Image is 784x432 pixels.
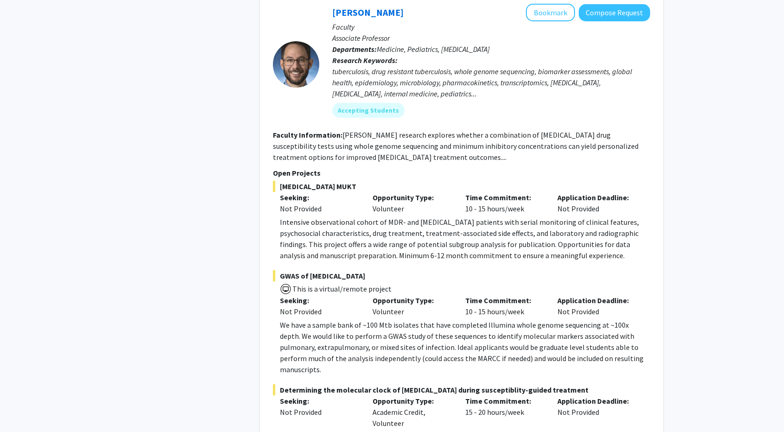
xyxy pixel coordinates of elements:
p: Time Commitment: [465,295,544,306]
button: Compose Request to Jeffrey Tornheim [579,4,650,21]
span: Determining the molecular clock of [MEDICAL_DATA] during susceptiblity-guided treatment [273,384,650,395]
div: tuberculosis, drug resistant tuberculosis, whole genome sequencing, biomarker assessments, global... [332,66,650,99]
b: Research Keywords: [332,56,398,65]
div: Not Provided [550,295,643,317]
p: Seeking: [280,295,359,306]
b: Departments: [332,44,377,54]
button: Add Jeffrey Tornheim to Bookmarks [526,4,575,21]
mat-chip: Accepting Students [332,103,405,118]
p: Application Deadline: [557,295,636,306]
div: Not Provided [280,306,359,317]
div: 15 - 20 hours/week [458,395,551,429]
b: Faculty Information: [273,130,342,140]
p: Time Commitment: [465,395,544,407]
p: Opportunity Type: [373,192,451,203]
p: Opportunity Type: [373,395,451,407]
p: Intensive observational cohort of MDR- and [MEDICAL_DATA] patients with serial monitoring of clin... [280,216,650,261]
div: 10 - 15 hours/week [458,295,551,317]
span: GWAS of [MEDICAL_DATA] [273,270,650,281]
div: Academic Credit, Volunteer [366,395,458,429]
span: [MEDICAL_DATA] MUKT [273,181,650,192]
div: Volunteer [366,295,458,317]
p: Time Commitment: [465,192,544,203]
div: Volunteer [366,192,458,214]
p: Seeking: [280,395,359,407]
p: We have a sample bank of ~100 Mtb isolates that have completed Illumina whole genome sequencing a... [280,319,650,375]
p: Associate Professor [332,32,650,44]
p: Application Deadline: [557,192,636,203]
p: Application Deadline: [557,395,636,407]
p: Open Projects [273,167,650,178]
span: Medicine, Pediatrics, [MEDICAL_DATA] [377,44,490,54]
span: This is a virtual/remote project [291,284,392,293]
div: Not Provided [280,203,359,214]
p: Opportunity Type: [373,295,451,306]
div: Not Provided [280,407,359,418]
p: Faculty [332,21,650,32]
div: 10 - 15 hours/week [458,192,551,214]
p: Seeking: [280,192,359,203]
fg-read-more: [PERSON_NAME] research explores whether a combination of [MEDICAL_DATA] drug susceptibility tests... [273,130,639,162]
div: Not Provided [550,192,643,214]
a: [PERSON_NAME] [332,6,404,18]
div: Not Provided [550,395,643,429]
iframe: Chat [7,390,39,425]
